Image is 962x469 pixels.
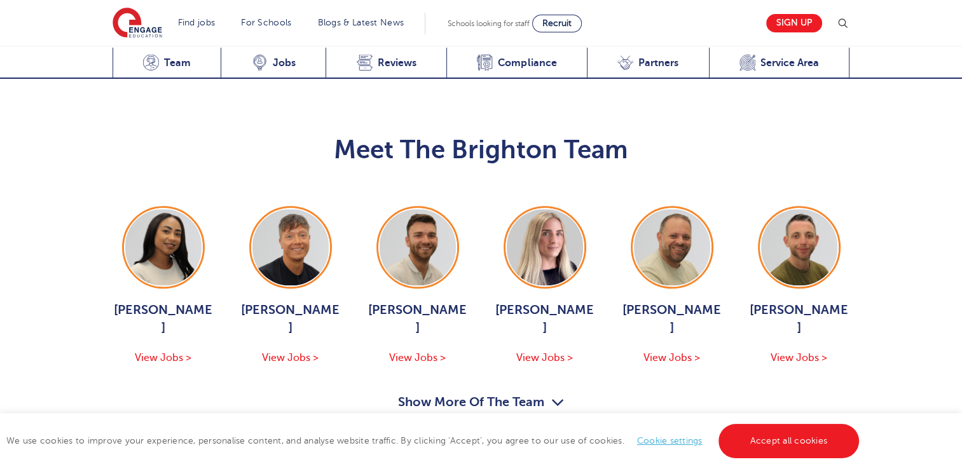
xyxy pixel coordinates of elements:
[398,392,565,416] button: Show More Of The Team
[113,48,221,79] a: Team
[709,48,850,79] a: Service Area
[494,301,596,337] span: [PERSON_NAME]
[760,57,819,69] span: Service Area
[634,209,710,285] img: Paul Tricker
[587,48,709,79] a: Partners
[125,209,202,285] img: Mia Menson
[113,135,850,165] h2: Meet The Brighton Team
[380,209,456,285] img: Josh Hausdoerfer
[135,352,191,364] span: View Jobs >
[621,301,723,337] span: [PERSON_NAME]
[367,301,469,337] span: [PERSON_NAME]
[507,209,583,285] img: Megan Parsons
[448,19,530,28] span: Schools looking for staff
[164,57,191,69] span: Team
[241,18,291,27] a: For Schools
[748,301,850,337] span: [PERSON_NAME]
[643,352,700,364] span: View Jobs >
[771,352,827,364] span: View Jobs >
[252,209,329,285] img: Aaron Blackwell
[6,436,862,445] span: We use cookies to improve your experience, personalise content, and analyse website traffic. By c...
[516,352,573,364] span: View Jobs >
[637,436,703,445] a: Cookie settings
[318,18,404,27] a: Blogs & Latest News
[221,48,326,79] a: Jobs
[378,57,416,69] span: Reviews
[389,352,446,364] span: View Jobs >
[178,18,216,27] a: Find jobs
[621,206,723,366] a: [PERSON_NAME] View Jobs >
[542,18,572,28] span: Recruit
[113,301,214,337] span: [PERSON_NAME]
[240,301,341,337] span: [PERSON_NAME]
[532,15,582,32] a: Recruit
[240,206,341,366] a: [PERSON_NAME] View Jobs >
[494,206,596,366] a: [PERSON_NAME] View Jobs >
[367,206,469,366] a: [PERSON_NAME] View Jobs >
[446,48,587,79] a: Compliance
[761,209,837,285] img: Ryan Simmons
[262,352,319,364] span: View Jobs >
[113,8,162,39] img: Engage Education
[326,48,446,79] a: Reviews
[718,424,860,458] a: Accept all cookies
[273,57,296,69] span: Jobs
[748,206,850,366] a: [PERSON_NAME] View Jobs >
[498,57,556,69] span: Compliance
[113,206,214,366] a: [PERSON_NAME] View Jobs >
[766,14,822,32] a: Sign up
[638,57,678,69] span: Partners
